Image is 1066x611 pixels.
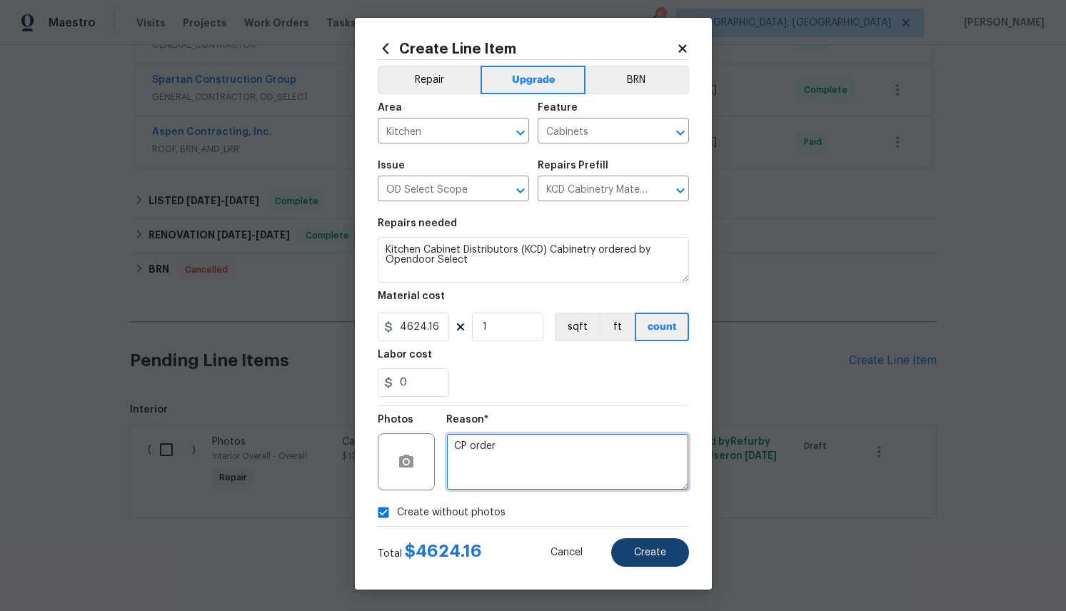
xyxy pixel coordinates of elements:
button: count [635,313,689,341]
button: ft [599,313,635,341]
button: Open [511,181,531,201]
button: Upgrade [481,66,585,94]
span: Create without photos [397,505,506,520]
textarea: CP order [446,433,689,490]
div: Total [378,544,482,561]
h5: Repairs Prefill [538,161,608,171]
h5: Photos [378,415,413,425]
button: sqft [555,313,599,341]
span: Cancel [550,547,583,558]
button: BRN [585,66,689,94]
button: Repair [378,66,481,94]
button: Cancel [528,538,605,567]
h5: Feature [538,103,578,113]
span: Create [634,547,666,558]
h2: Create Line Item [378,41,676,56]
span: $ 4624.16 [405,542,482,560]
button: Create [611,538,689,567]
h5: Issue [378,161,405,171]
h5: Labor cost [378,350,432,360]
button: Open [511,123,531,143]
textarea: Kitchen Cabinet Distributors (KCD) Cabinetry ordered by Opendoor Select [378,237,689,283]
h5: Reason* [446,415,488,425]
button: Open [670,181,690,201]
h5: Area [378,103,402,113]
h5: Material cost [378,291,445,301]
h5: Repairs needed [378,218,457,228]
button: Open [670,123,690,143]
